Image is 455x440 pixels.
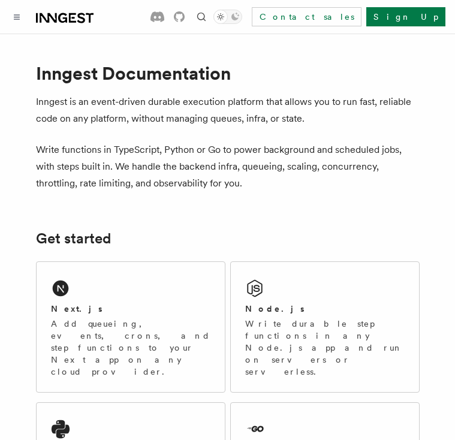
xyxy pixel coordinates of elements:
a: Next.jsAdd queueing, events, crons, and step functions to your Next app on any cloud provider. [36,261,225,393]
a: Get started [36,230,111,247]
a: Contact sales [252,7,361,26]
h2: Node.js [245,303,305,315]
button: Toggle navigation [10,10,24,24]
button: Find something... [194,10,209,24]
p: Write durable step functions in any Node.js app and run on servers or serverless. [245,318,405,378]
button: Toggle dark mode [213,10,242,24]
p: Add queueing, events, crons, and step functions to your Next app on any cloud provider. [51,318,210,378]
h1: Inngest Documentation [36,62,420,84]
a: Sign Up [366,7,445,26]
a: Node.jsWrite durable step functions in any Node.js app and run on servers or serverless. [230,261,420,393]
h2: Next.js [51,303,103,315]
p: Inngest is an event-driven durable execution platform that allows you to run fast, reliable code ... [36,94,420,127]
p: Write functions in TypeScript, Python or Go to power background and scheduled jobs, with steps bu... [36,141,420,192]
